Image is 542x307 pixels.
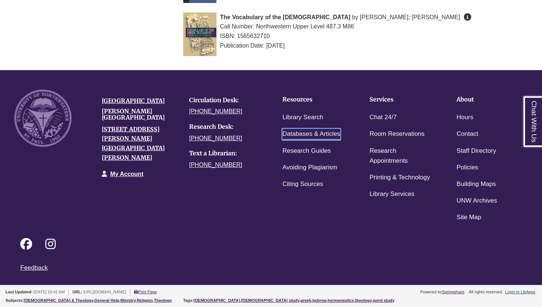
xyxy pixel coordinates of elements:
a: General Help [94,298,119,303]
a: [DEMOGRAPHIC_DATA] [194,298,240,303]
a: Staff Directory [456,146,496,156]
div: All rights reserved. [468,290,504,294]
a: Login to LibApps [505,290,535,294]
a: Policies [456,162,478,173]
h4: Services [369,96,434,103]
i: Print Page [134,290,138,294]
div: Powered by . [419,290,467,294]
h4: About [456,96,521,103]
h4: Text a Librarian: [189,150,265,157]
h4: Research Desk: [189,124,265,130]
a: Databases & Articles [282,129,340,139]
span: [PERSON_NAME]; [PERSON_NAME] [360,14,460,20]
a: [PHONE_NUMBER] [189,108,242,114]
a: Library Search [282,112,323,123]
a: My Account [110,171,143,177]
i: Follow on Facebook [20,238,32,250]
a: [GEOGRAPHIC_DATA] [102,97,165,104]
span: [DATE] 10:41 AM [34,290,65,294]
span: [URL][DOMAIN_NAME] [83,290,126,294]
a: Site Map [456,212,481,223]
a: Library Services [369,189,414,200]
a: Feedback [20,264,48,271]
h4: Circulation Desk: [189,97,265,104]
div: Call Number: Northwestern Upper Level 487.3 M86 [183,22,482,31]
a: Ministry [121,298,136,303]
a: hermeneutics [328,298,354,303]
a: [PHONE_NUMBER] [189,162,242,168]
a: word study [373,298,395,303]
a: Chat 24/7 [369,112,397,123]
span: by [352,14,358,20]
a: Print Page [134,290,157,294]
a: [DEMOGRAPHIC_DATA] study [241,298,299,303]
a: Room Reservations [369,129,424,139]
a: Theology [154,298,172,303]
span: Last Updated: [6,290,32,294]
a: Research Appointments [369,146,434,166]
div: ISBN: 1565632710 [183,31,482,41]
span: URL: [73,290,82,294]
a: [PHONE_NUMBER] [189,135,242,141]
span: , , , , [24,298,172,303]
img: UNW seal [14,90,72,147]
a: Springshare [442,290,464,294]
span: Tags: [183,298,194,303]
a: hebrew [312,298,326,303]
span: , , , , , , [194,298,395,303]
a: Avoiding Plagiarism [282,162,337,173]
a: Contact [456,129,478,139]
a: UNW Archives [456,196,497,206]
a: Building Maps [456,179,496,190]
a: [DEMOGRAPHIC_DATA] & Theology [24,298,93,303]
a: Hours [456,112,473,123]
i: Follow on Instagram [45,238,56,250]
a: greek [300,298,311,303]
a: Research Guides [282,146,331,156]
a: Citing Sources [282,179,323,190]
a: theology [355,298,372,303]
a: [STREET_ADDRESS][PERSON_NAME][GEOGRAPHIC_DATA][PERSON_NAME] [102,125,165,161]
div: Publication Date: [DATE] [183,41,482,51]
h4: [PERSON_NAME][GEOGRAPHIC_DATA] [102,108,178,121]
a: Printing & Technology [369,172,430,183]
span: The Vocabulary of the [DEMOGRAPHIC_DATA] [220,14,351,20]
h4: Resources [282,96,347,103]
span: Subjects: [6,298,24,303]
a: Religion [137,298,153,303]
